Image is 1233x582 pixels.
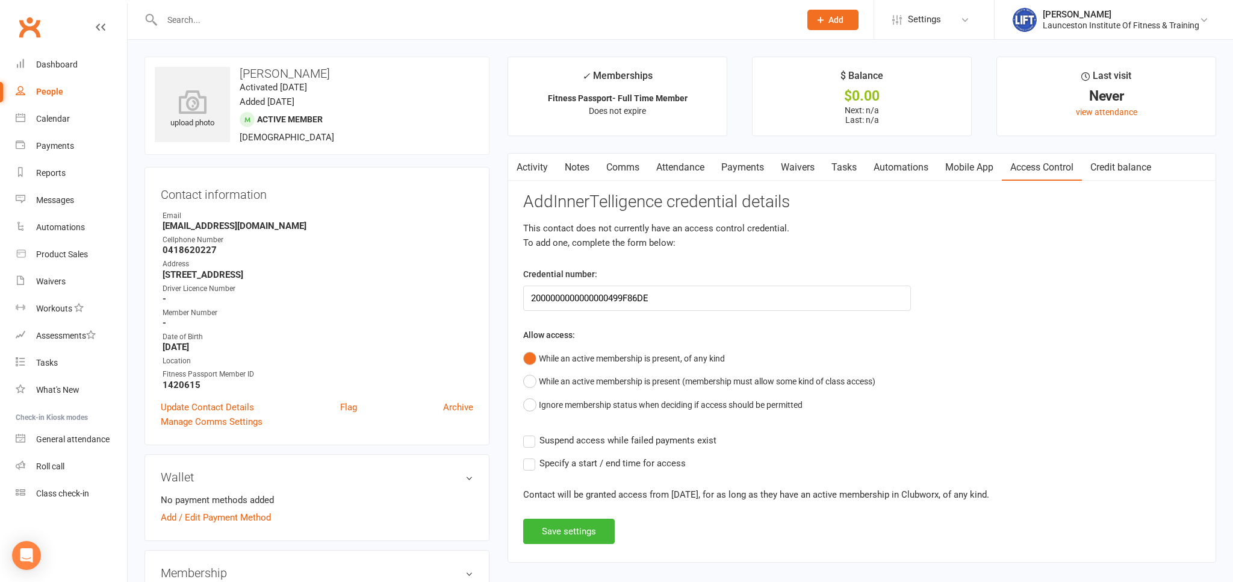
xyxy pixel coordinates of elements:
div: Last visit [1081,68,1131,90]
a: Attendance [648,154,713,181]
button: While an active membership is present (membership must allow some kind of class access) [523,370,875,393]
span: Settings [908,6,941,33]
div: Dashboard [36,60,78,69]
h3: Add InnerTelligence credential details [523,193,1200,211]
a: Product Sales [16,241,127,268]
p: Next: n/a Last: n/a [763,105,960,125]
time: Added [DATE] [240,96,294,107]
div: People [36,87,63,96]
a: Assessments [16,322,127,349]
span: Does not expire [589,106,646,116]
a: Mobile App [937,154,1002,181]
div: What's New [36,385,79,395]
div: Launceston Institute Of Fitness & Training [1043,20,1199,31]
a: Comms [598,154,648,181]
div: General attendance [36,434,110,444]
label: Credential number: [523,268,597,281]
a: Tasks [16,349,127,377]
img: thumb_image1711312309.png [1013,8,1037,32]
a: Clubworx [14,12,45,42]
a: Manage Comms Settings [161,415,262,429]
h3: Membership [161,566,473,580]
div: Class check-in [36,489,89,498]
button: While an active membership is present, of any kind [523,347,725,370]
div: Assessments [36,331,96,340]
div: Waivers [36,277,66,286]
time: Activated [DATE] [240,82,307,93]
a: Activity [508,154,556,181]
div: upload photo [155,90,230,130]
a: Messages [16,187,127,214]
i: ✓ [582,70,590,82]
strong: [EMAIL_ADDRESS][DOMAIN_NAME] [163,221,473,231]
a: Add / Edit Payment Method [161,510,271,525]
div: Reports [36,168,66,178]
a: Archive [443,400,473,415]
span: Suspend access while failed payments exist [539,433,716,446]
a: Waivers [772,154,823,181]
div: Contact will be granted access from [DATE], for as long as they have an active membership in Club... [523,487,1200,502]
strong: Fitness Passport- Full Time Member [548,93,688,103]
a: Flag [340,400,357,415]
a: Update Contact Details [161,400,254,415]
strong: - [163,293,473,304]
a: Automations [16,214,127,241]
strong: [DATE] [163,342,473,352]
div: Calendar [36,114,70,124]
a: Automations [865,154,937,181]
a: Workouts [16,295,127,322]
a: What's New [16,377,127,404]
h3: [PERSON_NAME] [155,67,479,80]
a: Roll call [16,453,127,480]
div: Address [163,258,473,270]
div: Open Intercom Messenger [12,541,41,570]
h3: Wallet [161,471,473,484]
a: Reports [16,160,127,187]
div: Cellphone Number [163,234,473,246]
a: Waivers [16,268,127,295]
span: [DEMOGRAPHIC_DATA] [240,132,334,143]
a: Payments [713,154,772,181]
strong: [STREET_ADDRESS] [163,269,473,280]
a: Calendar [16,105,127,133]
a: Class kiosk mode [16,480,127,507]
div: [PERSON_NAME] [1043,9,1199,20]
div: Never [1008,90,1205,102]
li: No payment methods added [161,493,473,507]
div: Memberships [582,68,653,90]
a: Tasks [823,154,865,181]
a: Notes [556,154,598,181]
button: Ignore membership status when deciding if access should be permitted [523,393,803,416]
div: Location [163,355,473,367]
div: Automations [36,222,85,232]
button: Save settings [523,519,615,544]
a: People [16,78,127,105]
div: $ Balance [840,68,883,90]
span: Active member [257,114,323,124]
a: General attendance kiosk mode [16,426,127,453]
button: Add [807,10,859,30]
a: Access Control [1002,154,1082,181]
div: Product Sales [36,249,88,259]
div: Date of Birth [163,331,473,343]
label: Allow access: [523,328,575,342]
a: Credit balance [1082,154,1160,181]
div: $0.00 [763,90,960,102]
div: This contact does not currently have an access control credential. To add one, complete the form ... [523,221,1200,250]
a: Dashboard [16,51,127,78]
div: Member Number [163,307,473,319]
strong: 0418620227 [163,245,473,255]
strong: 1420615 [163,380,473,390]
div: Driver Licence Number [163,283,473,295]
strong: - [163,318,473,328]
h3: Contact information [161,183,473,201]
a: Payments [16,133,127,160]
div: Messages [36,195,74,205]
div: Payments [36,141,74,151]
span: Add [828,15,843,25]
div: Tasks [36,358,58,368]
a: view attendance [1076,107,1137,117]
span: Specify a start / end time for access [539,456,686,469]
div: Workouts [36,304,72,313]
input: Search... [158,11,792,28]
